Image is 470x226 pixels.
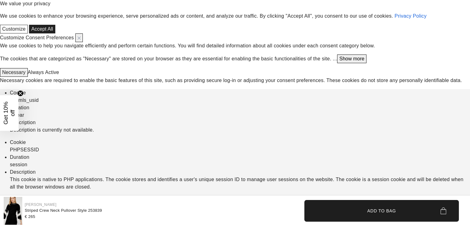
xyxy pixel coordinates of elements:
[28,70,59,75] span: Always Active
[440,207,446,214] img: Bag.svg
[25,207,102,214] div: Striped Crew Neck Pullover Style 253839
[10,119,470,126] div: Description
[10,111,470,119] div: 1 year
[10,139,470,146] div: Cookie
[25,202,57,207] a: [PERSON_NAME]
[304,200,459,222] button: Add to Bag
[75,33,83,42] button: Close
[431,180,464,195] iframe: Opens a widget where you can chat to one of our agents
[10,104,470,111] div: Duration
[10,168,470,176] div: Description
[10,176,470,191] div: This cookie is native to PHP applications. The cookie stores and identifies a user's unique sessi...
[337,54,366,63] button: Show more
[10,126,470,134] div: Description is currently not available.
[17,90,23,97] button: Close teaser
[395,13,427,19] a: Privacy Policy
[78,37,81,40] img: Close
[10,89,470,97] div: Cookie
[2,102,16,124] span: Get 10% off
[10,97,470,104] div: _bamls_usid
[367,207,396,214] span: Add to Bag
[25,214,35,219] span: € 265
[4,197,22,225] img: Striped Crew Neck Pullover Style 253839
[10,161,470,168] div: session
[29,25,55,33] button: Accept All
[10,154,470,161] div: Duration
[10,146,470,154] div: PHPSESSID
